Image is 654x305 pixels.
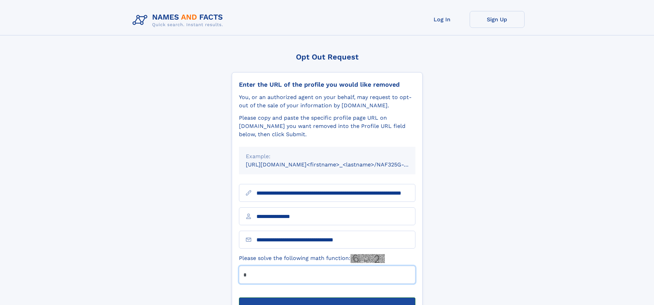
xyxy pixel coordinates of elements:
label: Please solve the following math function: [239,254,385,263]
a: Log In [415,11,470,28]
div: Enter the URL of the profile you would like removed [239,81,415,88]
a: Sign Up [470,11,525,28]
div: Example: [246,152,409,161]
div: Please copy and paste the specific profile page URL on [DOMAIN_NAME] you want removed into the Pr... [239,114,415,139]
div: You, or an authorized agent on your behalf, may request to opt-out of the sale of your informatio... [239,93,415,110]
img: Logo Names and Facts [130,11,229,30]
div: Opt Out Request [232,53,423,61]
small: [URL][DOMAIN_NAME]<firstname>_<lastname>/NAF325G-xxxxxxxx [246,161,428,168]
